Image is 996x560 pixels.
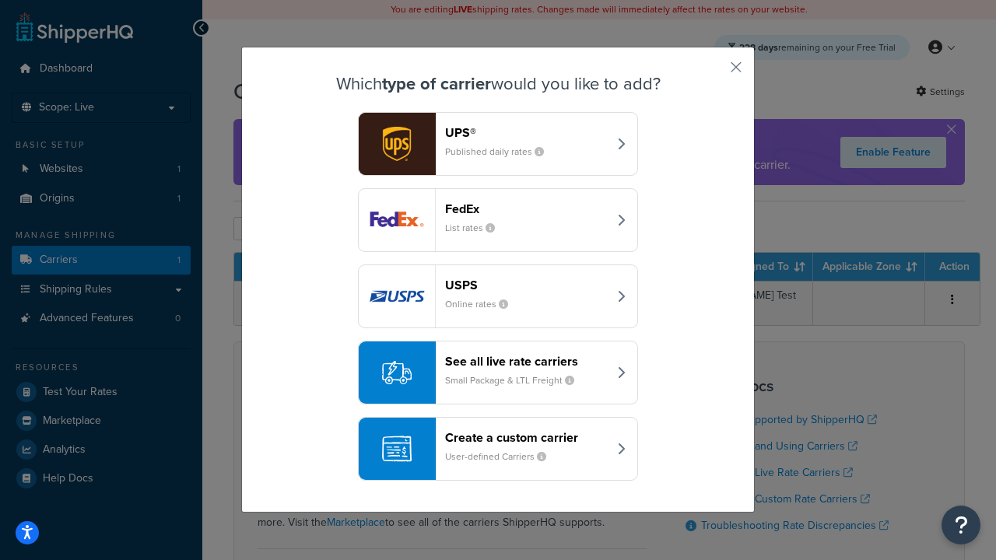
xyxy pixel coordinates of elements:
header: USPS [445,278,608,292]
img: ups logo [359,113,435,175]
small: Small Package & LTL Freight [445,373,587,387]
header: See all live rate carriers [445,354,608,369]
img: icon-carrier-custom-c93b8a24.svg [382,434,412,464]
small: Online rates [445,297,521,311]
img: fedEx logo [359,189,435,251]
button: Create a custom carrierUser-defined Carriers [358,417,638,481]
small: List rates [445,221,507,235]
header: UPS® [445,125,608,140]
img: icon-carrier-liverate-becf4550.svg [382,358,412,387]
button: See all live rate carriersSmall Package & LTL Freight [358,341,638,404]
button: Open Resource Center [942,506,980,544]
button: fedEx logoFedExList rates [358,188,638,252]
button: usps logoUSPSOnline rates [358,264,638,328]
img: usps logo [359,265,435,327]
header: Create a custom carrier [445,430,608,445]
strong: type of carrier [382,71,491,96]
button: ups logoUPS®Published daily rates [358,112,638,176]
small: Published daily rates [445,145,556,159]
small: User-defined Carriers [445,450,559,464]
h3: Which would you like to add? [281,75,715,93]
header: FedEx [445,201,608,216]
